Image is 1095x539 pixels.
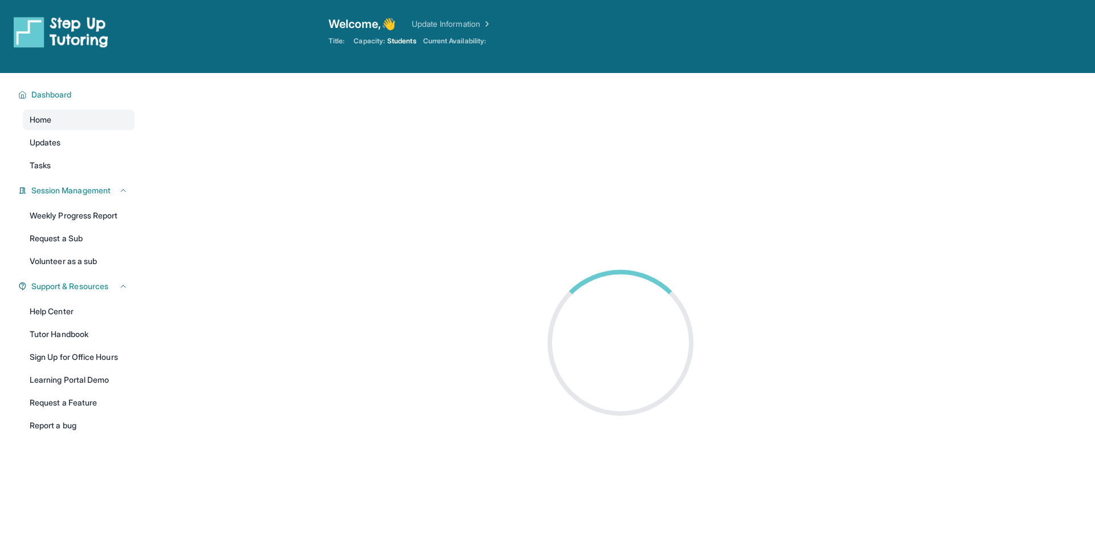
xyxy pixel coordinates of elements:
[328,16,396,32] span: Welcome, 👋
[31,281,108,292] span: Support & Resources
[27,89,128,100] button: Dashboard
[31,89,72,100] span: Dashboard
[27,185,128,196] button: Session Management
[14,16,108,48] img: logo
[412,18,492,30] a: Update Information
[27,281,128,292] button: Support & Resources
[23,205,135,226] a: Weekly Progress Report
[23,251,135,271] a: Volunteer as a sub
[23,415,135,436] a: Report a bug
[23,347,135,367] a: Sign Up for Office Hours
[23,155,135,176] a: Tasks
[23,324,135,345] a: Tutor Handbook
[328,37,344,46] span: Title:
[423,37,486,46] span: Current Availability:
[31,185,111,196] span: Session Management
[30,114,51,125] span: Home
[23,132,135,153] a: Updates
[23,110,135,130] a: Home
[480,18,492,30] img: Chevron Right
[23,392,135,413] a: Request a Feature
[23,301,135,322] a: Help Center
[30,137,61,148] span: Updates
[387,37,416,46] span: Students
[30,160,51,171] span: Tasks
[354,37,385,46] span: Capacity:
[23,370,135,390] a: Learning Portal Demo
[23,228,135,249] a: Request a Sub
